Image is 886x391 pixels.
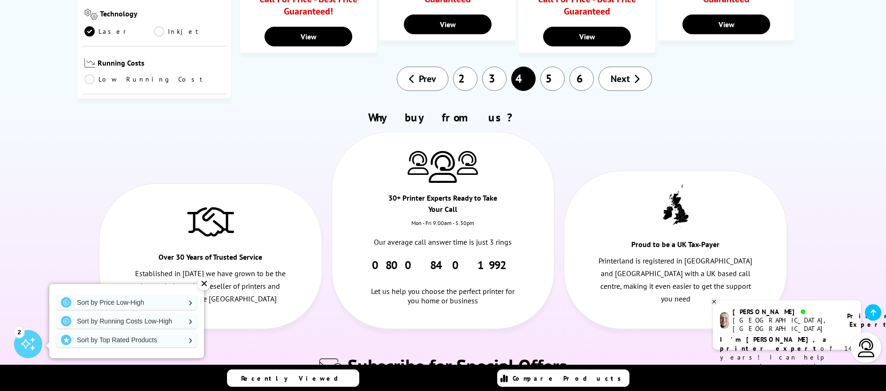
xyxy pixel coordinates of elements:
[457,151,478,175] img: Printer Experts
[404,15,491,34] a: View
[720,312,729,329] img: ashley-livechat.png
[733,316,835,333] div: [GEOGRAPHIC_DATA], [GEOGRAPHIC_DATA]
[348,353,567,378] span: Subscribe for Special Offers
[397,67,448,91] a: Prev
[187,203,234,240] img: Trusted Service
[611,73,630,85] span: Next
[14,327,24,337] div: 2
[98,58,224,70] span: Running Costs
[429,151,457,183] img: Printer Experts
[332,219,554,236] div: Mon - Fri 9:00am - 5.30pm
[682,15,770,34] a: View
[365,272,521,305] div: Let us help you choose the perfect printer for you home or business
[84,9,98,20] img: Technology
[453,67,477,91] a: 2
[133,267,288,306] p: Established in [DATE] we have grown to be the largest independent reseller of printers and consum...
[720,335,854,380] p: of 14 years! I can help you choose the right product
[857,338,876,357] img: user-headset-light.svg
[56,332,197,347] a: Sort by Top Rated Products
[265,27,352,46] a: View
[84,58,96,68] img: Running Costs
[620,239,731,255] div: Proud to be a UK Tax-Payer
[387,192,499,219] div: 30+ Printer Experts Ready to Take Your Call
[598,255,753,306] p: Printerland is registered in [GEOGRAPHIC_DATA] and [GEOGRAPHIC_DATA] with a UK based call centre,...
[56,295,197,310] a: Sort by Price Low-High
[720,335,829,353] b: I'm [PERSON_NAME], a printer expert
[241,374,348,383] span: Recently Viewed
[372,258,514,272] a: 0800 840 1992
[227,369,359,387] a: Recently Viewed
[56,314,197,329] a: Sort by Running Costs Low-High
[733,308,835,316] div: [PERSON_NAME]
[543,27,630,46] a: View
[84,26,154,37] a: Laser
[513,374,626,383] span: Compare Products
[197,277,211,290] div: ✕
[94,110,792,125] h2: Why buy from us?
[540,67,565,91] a: 5
[482,67,507,91] a: 3
[408,151,429,175] img: Printer Experts
[419,73,436,85] span: Prev
[598,67,652,91] a: Next
[155,251,266,267] div: Over 30 Years of Trusted Service
[100,9,224,22] span: Technology
[497,369,629,387] a: Compare Products
[154,26,224,37] a: Inkjet
[663,184,689,227] img: UK tax payer
[84,74,224,84] a: Low Running Cost
[365,236,521,248] p: Our average call answer time is just 3 rings
[569,67,594,91] a: 6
